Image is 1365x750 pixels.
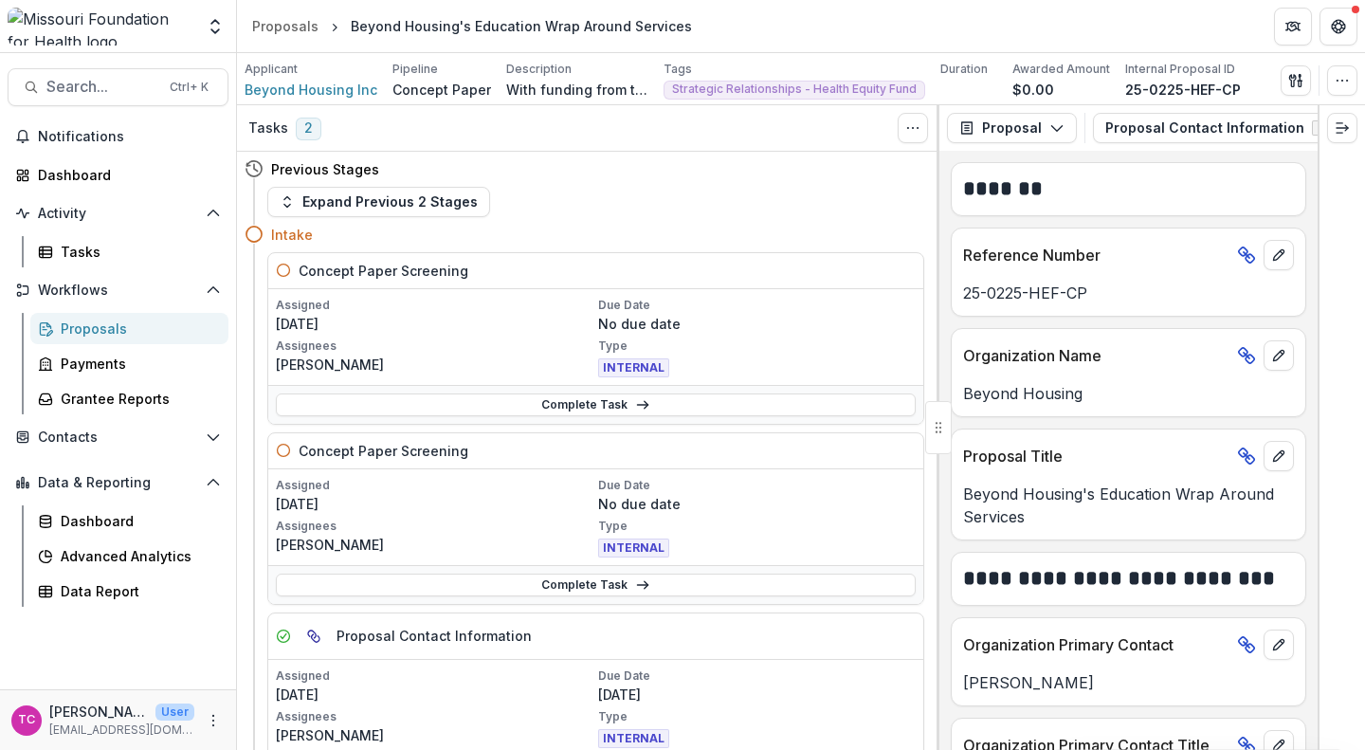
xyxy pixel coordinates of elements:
[963,382,1294,405] p: Beyond Housing
[248,120,288,137] h3: Tasks
[1327,113,1357,143] button: Expand right
[276,574,916,596] a: Complete Task
[202,8,228,46] button: Open entity switcher
[61,354,213,374] div: Payments
[49,702,148,722] p: [PERSON_NAME]
[30,348,228,379] a: Payments
[351,16,692,36] div: Beyond Housing's Education Wrap Around Services
[598,685,917,704] p: [DATE]
[38,129,221,145] span: Notifications
[506,61,572,78] p: Description
[598,358,669,377] span: INTERNAL
[296,118,321,140] span: 2
[276,297,594,314] p: Assigned
[202,709,225,732] button: More
[598,297,917,314] p: Due Date
[245,12,700,40] nav: breadcrumb
[1264,340,1294,371] button: edit
[30,313,228,344] a: Proposals
[49,722,194,739] p: [EMAIL_ADDRESS][DOMAIN_NAME]
[38,206,198,222] span: Activity
[252,16,318,36] div: Proposals
[947,113,1077,143] button: Proposal
[276,393,916,416] a: Complete Task
[963,483,1294,528] p: Beyond Housing's Education Wrap Around Services
[30,383,228,414] a: Grantee Reports
[276,494,594,514] p: [DATE]
[8,159,228,191] a: Dashboard
[271,225,313,245] h4: Intake
[598,477,917,494] p: Due Date
[46,78,158,96] span: Search...
[30,540,228,572] a: Advanced Analytics
[1125,61,1235,78] p: Internal Proposal ID
[276,685,594,704] p: [DATE]
[963,244,1229,266] p: Reference Number
[271,159,379,179] h4: Previous Stages
[30,505,228,537] a: Dashboard
[267,187,490,217] button: Expand Previous 2 Stages
[598,314,917,334] p: No due date
[8,467,228,498] button: Open Data & Reporting
[30,576,228,607] a: Data Report
[598,338,917,355] p: Type
[61,389,213,409] div: Grantee Reports
[963,633,1229,656] p: Organization Primary Contact
[276,518,594,535] p: Assignees
[299,621,329,651] button: Parent task
[61,581,213,601] div: Data Report
[38,430,198,446] span: Contacts
[8,121,228,152] button: Notifications
[1264,630,1294,660] button: edit
[245,80,377,100] a: Beyond Housing Inc
[276,725,594,745] p: [PERSON_NAME]
[664,61,692,78] p: Tags
[1319,8,1357,46] button: Get Help
[245,61,298,78] p: Applicant
[61,242,213,262] div: Tasks
[18,714,35,726] div: Tori Cope
[61,319,213,338] div: Proposals
[8,422,228,452] button: Open Contacts
[1264,441,1294,471] button: edit
[61,546,213,566] div: Advanced Analytics
[392,61,438,78] p: Pipeline
[30,236,228,267] a: Tasks
[276,314,594,334] p: [DATE]
[1093,113,1364,143] button: Proposal Contact Information4
[245,12,326,40] a: Proposals
[276,477,594,494] p: Assigned
[598,708,917,725] p: Type
[598,494,917,514] p: No due date
[299,441,468,461] h5: Concept Paper Screening
[155,704,194,721] p: User
[299,261,468,281] h5: Concept Paper Screening
[337,626,532,646] h5: Proposal Contact Information
[276,708,594,725] p: Assignees
[963,445,1229,467] p: Proposal Title
[8,275,228,305] button: Open Workflows
[598,539,669,558] span: INTERNAL
[598,668,917,685] p: Due Date
[38,165,213,185] div: Dashboard
[1125,80,1241,100] p: 25-0225-HEF-CP
[8,68,228,106] button: Search...
[38,475,198,491] span: Data & Reporting
[276,355,594,375] p: [PERSON_NAME]
[38,283,198,299] span: Workflows
[61,511,213,531] div: Dashboard
[963,282,1294,304] p: 25-0225-HEF-CP
[166,77,212,98] div: Ctrl + K
[898,113,928,143] button: Toggle View Cancelled Tasks
[940,61,988,78] p: Duration
[276,535,594,555] p: [PERSON_NAME]
[598,518,917,535] p: Type
[1274,8,1312,46] button: Partners
[506,80,648,100] p: With funding from the [US_STATE] Foundation for Health, BH will advance health equity through sys...
[1264,240,1294,270] button: edit
[392,80,491,100] p: Concept Paper
[276,668,594,685] p: Assigned
[8,198,228,229] button: Open Activity
[1012,80,1054,100] p: $0.00
[598,729,669,748] span: INTERNAL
